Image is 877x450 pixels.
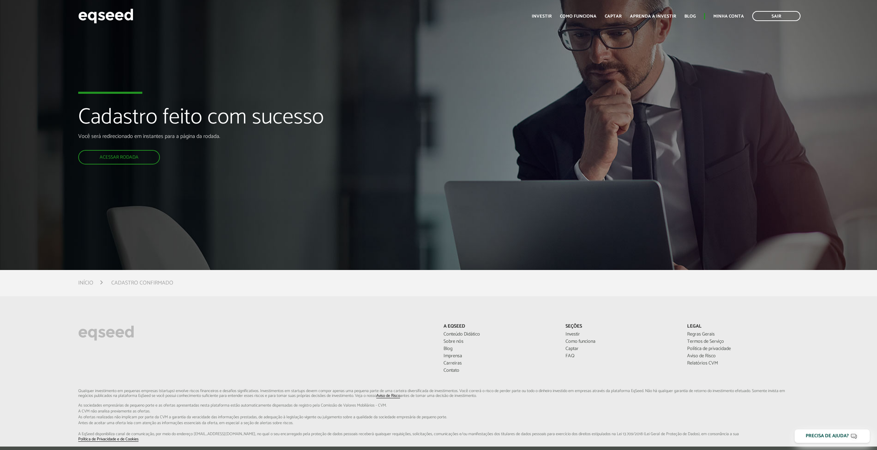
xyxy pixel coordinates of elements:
p: Qualquer investimento em pequenas empresas (startups) envolve riscos financeiros e desafios signi... [78,389,799,442]
a: Acessar rodada [78,150,160,164]
a: Relatórios CVM [687,361,798,366]
a: Investir [532,14,552,19]
a: Imprensa [443,354,555,359]
a: Minha conta [713,14,744,19]
p: A EqSeed [443,324,555,330]
a: Sobre nós [443,339,555,344]
span: As ofertas realizadas não implicam por parte da CVM a garantia da veracidade das informações p... [78,415,799,419]
p: Você será redirecionado em instantes para a página da rodada. [78,133,507,140]
a: Blog [443,347,555,351]
span: Antes de aceitar uma oferta leia com atenção as informações essenciais da oferta, em especial... [78,421,799,425]
a: Regras Gerais [687,332,798,337]
p: Seções [565,324,677,330]
a: Início [78,280,93,286]
a: Investir [565,332,677,337]
h1: Cadastro feito com sucesso [78,106,507,133]
a: Aviso de Risco [376,394,400,398]
a: Conteúdo Didático [443,332,555,337]
a: Política de privacidade [687,347,798,351]
li: Cadastro confirmado [111,278,173,288]
span: As sociedades empresárias de pequeno porte e as ofertas apresentadas nesta plataforma estão aut... [78,403,799,408]
p: Legal [687,324,798,330]
a: Blog [684,14,696,19]
a: Sair [752,11,800,21]
img: EqSeed [78,7,133,25]
a: Como funciona [565,339,677,344]
a: Como funciona [560,14,596,19]
span: A CVM não analisa previamente as ofertas. [78,409,799,413]
a: Contato [443,368,555,373]
a: FAQ [565,354,677,359]
a: Carreiras [443,361,555,366]
a: Política de Privacidade e de Cookies [78,437,139,442]
a: Aviso de Risco [687,354,798,359]
img: EqSeed Logo [78,324,134,342]
a: Captar [605,14,622,19]
a: Aprenda a investir [630,14,676,19]
a: Captar [565,347,677,351]
a: Termos de Serviço [687,339,798,344]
